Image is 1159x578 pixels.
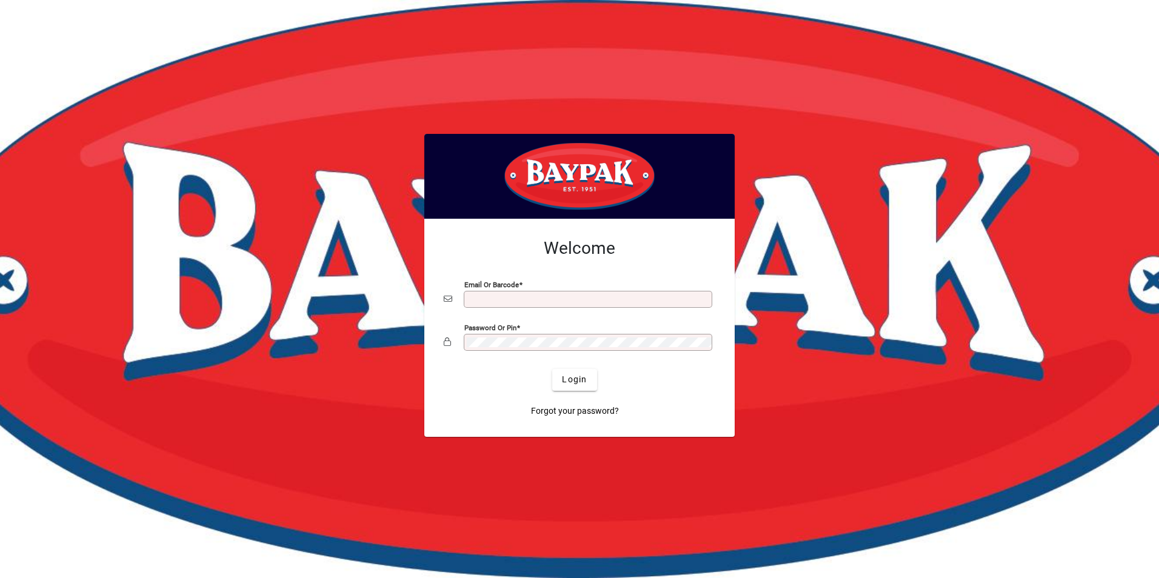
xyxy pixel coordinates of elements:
h2: Welcome [444,238,715,259]
span: Login [562,373,587,386]
mat-label: Password or Pin [464,323,516,331]
mat-label: Email or Barcode [464,280,519,288]
span: Forgot your password? [531,405,619,417]
a: Forgot your password? [526,400,624,422]
button: Login [552,369,596,391]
